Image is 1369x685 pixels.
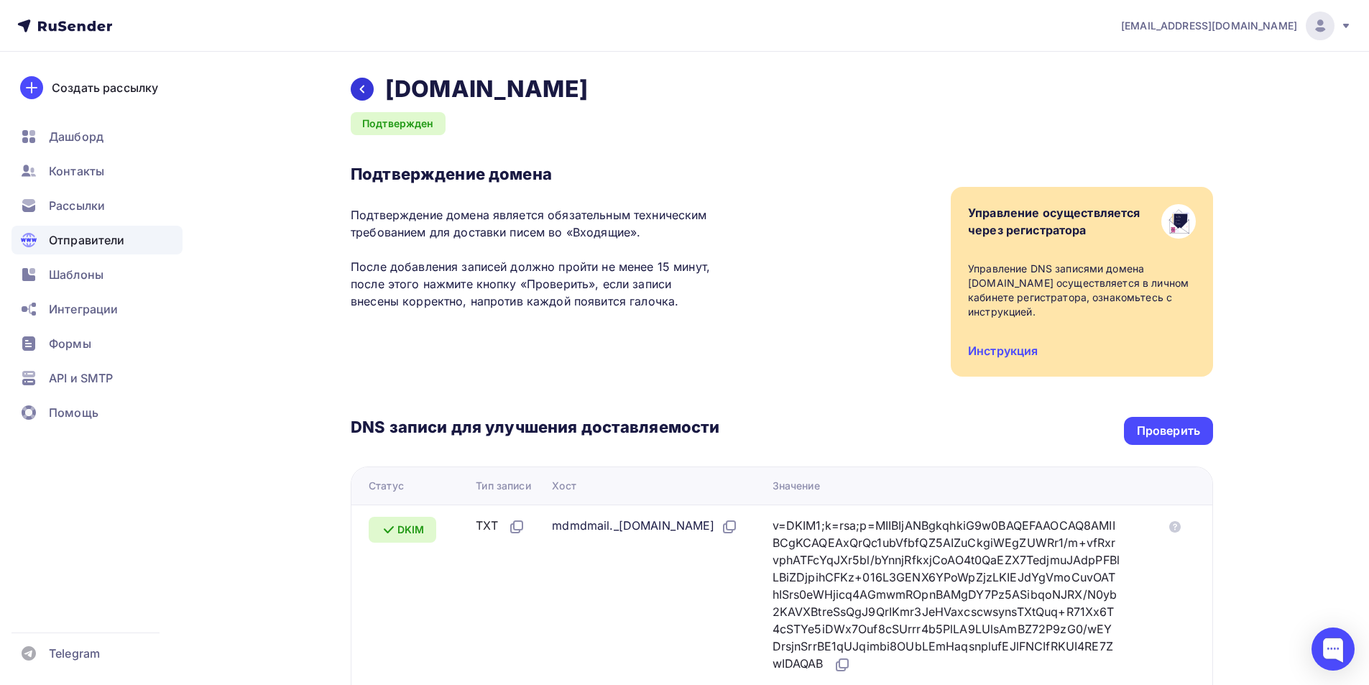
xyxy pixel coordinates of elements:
[49,404,98,421] span: Помощь
[369,479,404,493] div: Статус
[11,157,183,185] a: Контакты
[49,266,103,283] span: Шаблоны
[397,523,425,537] span: DKIM
[49,335,91,352] span: Формы
[773,517,1120,673] div: v=DKIM1;k=rsa;p=MIIBIjANBgkqhkiG9w0BAQEFAAOCAQ8AMIIBCgKCAQEAxQrQc1ubVfbfQZ5AIZuCkgiWEgZUWRr1/m+vf...
[49,197,105,214] span: Рассылки
[11,191,183,220] a: Рассылки
[968,204,1140,239] div: Управление осуществляется через регистратора
[773,479,820,493] div: Значение
[1121,12,1352,40] a: [EMAIL_ADDRESS][DOMAIN_NAME]
[49,300,118,318] span: Интеграции
[11,226,183,254] a: Отправители
[1121,19,1297,33] span: [EMAIL_ADDRESS][DOMAIN_NAME]
[476,517,525,535] div: TXT
[49,231,125,249] span: Отправители
[52,79,158,96] div: Создать рассылку
[11,122,183,151] a: Дашборд
[385,75,588,104] h2: [DOMAIN_NAME]
[11,329,183,358] a: Формы
[351,417,719,440] h3: DNS записи для улучшения доставляемости
[351,164,719,184] h3: Подтверждение домена
[351,112,446,135] div: Подтвержден
[968,344,1038,358] a: Инструкция
[49,128,103,145] span: Дашборд
[476,479,530,493] div: Тип записи
[1137,423,1200,439] div: Проверить
[968,262,1196,319] div: Управление DNS записями домена [DOMAIN_NAME] осуществляется в личном кабинете регистратора, ознак...
[351,206,719,310] p: Подтверждение домена является обязательным техническим требованием для доставки писем во «Входящи...
[49,369,113,387] span: API и SMTP
[49,162,104,180] span: Контакты
[552,517,737,535] div: mdmdmail._[DOMAIN_NAME]
[552,479,576,493] div: Хост
[49,645,100,662] span: Telegram
[11,260,183,289] a: Шаблоны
